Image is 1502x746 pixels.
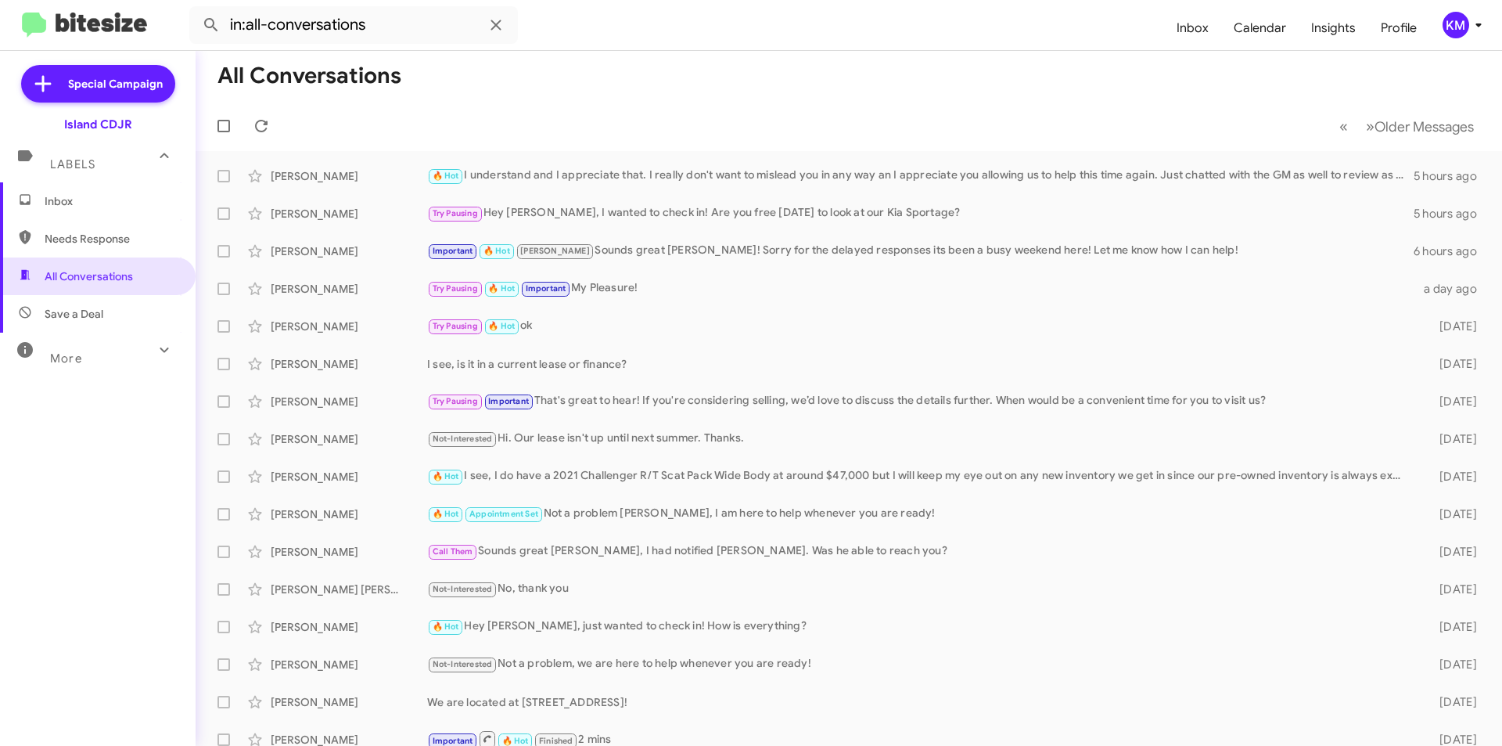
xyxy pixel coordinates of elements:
[1366,117,1374,136] span: »
[1414,694,1489,710] div: [DATE]
[271,319,427,334] div: [PERSON_NAME]
[427,356,1414,372] div: I see, is it in a current lease or finance?
[50,351,82,366] span: More
[469,509,538,519] span: Appointment Set
[217,63,401,88] h1: All Conversations
[1330,110,1357,142] button: Previous
[271,619,427,635] div: [PERSON_NAME]
[1414,431,1489,447] div: [DATE]
[433,622,459,632] span: 🔥 Hot
[427,204,1414,222] div: Hey [PERSON_NAME], I wanted to check in! Are you free [DATE] to look at our Kia Sportage?
[271,469,427,485] div: [PERSON_NAME]
[1356,110,1483,142] button: Next
[1414,619,1489,635] div: [DATE]
[539,736,573,746] span: Finished
[520,246,590,256] span: [PERSON_NAME]
[1164,5,1221,51] a: Inbox
[21,65,175,103] a: Special Campaign
[50,157,95,171] span: Labels
[1443,12,1469,38] div: KM
[271,356,427,372] div: [PERSON_NAME]
[1414,356,1489,372] div: [DATE]
[433,434,493,444] span: Not-Interested
[433,208,478,218] span: Try Pausing
[427,392,1414,410] div: That's great to hear! If you're considering selling, we’d love to discuss the details further. Wh...
[427,317,1414,335] div: ok
[433,546,473,557] span: Call Them
[1331,110,1483,142] nav: Page navigation example
[488,321,515,331] span: 🔥 Hot
[433,584,493,594] span: Not-Interested
[427,618,1414,636] div: Hey [PERSON_NAME], just wanted to check in! How is everything?
[433,471,459,481] span: 🔥 Hot
[1414,506,1489,522] div: [DATE]
[1414,582,1489,597] div: [DATE]
[271,243,427,259] div: [PERSON_NAME]
[1429,12,1485,38] button: KM
[1299,5,1368,51] a: Insights
[68,76,163,92] span: Special Campaign
[271,394,427,409] div: [PERSON_NAME]
[433,736,473,746] span: Important
[271,168,427,184] div: [PERSON_NAME]
[64,117,132,132] div: Island CDJR
[1414,319,1489,334] div: [DATE]
[427,655,1414,673] div: Not a problem, we are here to help whenever you are ready!
[1339,117,1348,136] span: «
[427,542,1414,560] div: Sounds great [PERSON_NAME], I had notified [PERSON_NAME]. Was he able to reach you?
[488,283,515,294] span: 🔥 Hot
[45,268,133,284] span: All Conversations
[271,206,427,222] div: [PERSON_NAME]
[433,171,459,181] span: 🔥 Hot
[1414,281,1489,297] div: a day ago
[45,306,103,322] span: Save a Deal
[427,467,1414,485] div: I see, I do have a 2021 Challenger R/T Scat Pack Wide Body at around $47,000 but I will keep my e...
[271,431,427,447] div: [PERSON_NAME]
[1368,5,1429,51] a: Profile
[271,657,427,672] div: [PERSON_NAME]
[427,242,1414,260] div: Sounds great [PERSON_NAME]! Sorry for the delayed responses its been a busy weekend here! Let me ...
[427,279,1414,297] div: My Pleasure!
[271,281,427,297] div: [PERSON_NAME]
[427,430,1414,448] div: Hi. Our lease isn't up until next summer. Thanks.
[427,167,1414,185] div: I understand and I appreciate that. I really don't want to mislead you in any way an I appreciate...
[483,246,510,256] span: 🔥 Hot
[1414,394,1489,409] div: [DATE]
[1414,168,1489,184] div: 5 hours ago
[433,321,478,331] span: Try Pausing
[433,509,459,519] span: 🔥 Hot
[271,694,427,710] div: [PERSON_NAME]
[1414,544,1489,560] div: [DATE]
[1374,118,1474,135] span: Older Messages
[271,582,427,597] div: [PERSON_NAME] [PERSON_NAME]
[433,246,473,256] span: Important
[271,544,427,560] div: [PERSON_NAME]
[526,283,566,294] span: Important
[433,659,493,669] span: Not-Interested
[45,231,178,247] span: Needs Response
[433,396,478,406] span: Try Pausing
[1221,5,1299,51] a: Calendar
[427,505,1414,523] div: Not a problem [PERSON_NAME], I am here to help whenever you are ready!
[1414,657,1489,672] div: [DATE]
[1414,206,1489,222] div: 5 hours ago
[427,694,1414,710] div: We are located at [STREET_ADDRESS]!
[271,506,427,522] div: [PERSON_NAME]
[189,6,518,44] input: Search
[1414,243,1489,259] div: 6 hours ago
[427,580,1414,598] div: No, thank you
[502,736,529,746] span: 🔥 Hot
[488,396,529,406] span: Important
[433,283,478,294] span: Try Pausing
[45,193,178,209] span: Inbox
[1414,469,1489,485] div: [DATE]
